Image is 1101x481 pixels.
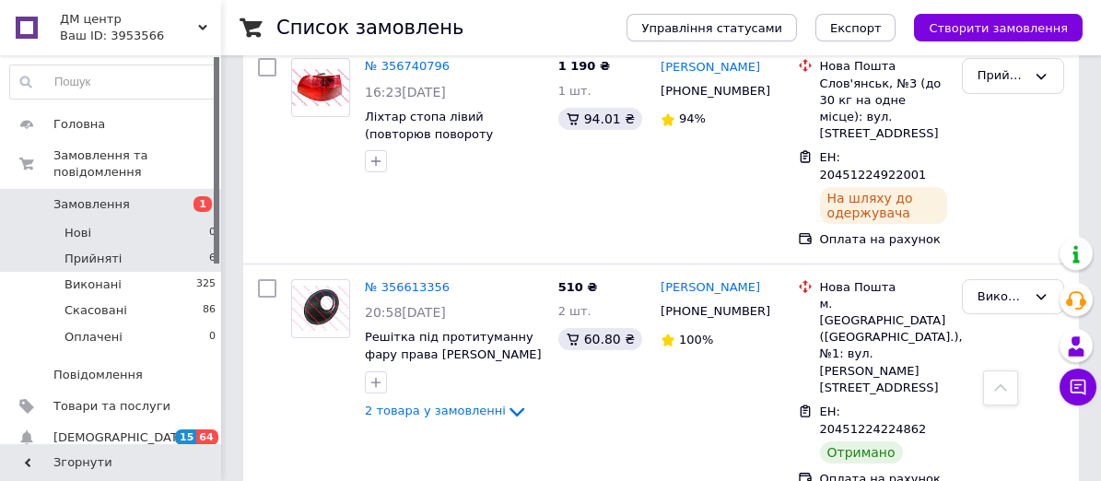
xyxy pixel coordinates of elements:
a: Фото товару [291,279,350,338]
span: 94% [679,111,706,125]
span: Прийняті [64,251,122,267]
input: Пошук [10,65,217,99]
button: Експорт [815,14,896,41]
div: Прийнято [978,66,1026,86]
div: Отримано [820,441,903,463]
span: Повідомлення [53,367,143,383]
a: [PERSON_NAME] [661,279,760,297]
span: 20:58[DATE] [365,305,446,320]
div: 94.01 ₴ [558,108,642,130]
div: Нова Пошта [820,58,947,75]
div: Виконано [978,287,1026,307]
button: Управління статусами [627,14,797,41]
span: Замовлення та повідомлення [53,147,221,181]
a: № 356740796 [365,59,450,73]
span: 325 [196,276,216,293]
span: Товари та послуги [53,398,170,415]
span: 1 шт. [558,84,591,98]
span: ДМ центр [60,11,198,28]
span: 6 [209,251,216,267]
span: Скасовані [64,302,127,319]
span: 1 190 ₴ [558,59,610,73]
span: 0 [209,225,216,241]
div: [PHONE_NUMBER] [657,299,768,323]
span: Експорт [830,21,882,35]
a: Фото товару [291,58,350,117]
span: 16:23[DATE] [365,85,446,100]
span: Управління статусами [641,21,782,35]
a: № 356613356 [365,280,450,294]
button: Чат з покупцем [1060,369,1096,405]
span: 100% [679,333,713,346]
div: Ваш ID: 3953566 [60,28,221,44]
a: Решітка під протитуманну фару права [PERSON_NAME] [DATE]-[DATE] (з отвором), Виробник: AYHANPLAST... [365,330,542,412]
span: Оплачені [64,329,123,346]
a: Створити замовлення [896,20,1083,34]
a: 2 товара у замовленні [365,404,528,417]
span: Нові [64,225,91,241]
h1: Список замовлень [276,17,463,39]
span: ЕН: 20451224922001 [820,150,927,182]
span: 64 [196,429,217,445]
span: 2 товара у замовленні [365,404,506,417]
a: Ліхтар стопа лівий (повторюв повороту червон) [PERSON_NAME] [DATE]-[DATE] Виробник CERKEG, [GEOGR... [365,110,527,226]
div: На шляху до одержувача [820,187,947,224]
span: [DEMOGRAPHIC_DATA] [53,429,190,446]
span: ЕН: 20451224224862 [820,405,927,436]
span: Створити замовлення [929,21,1068,35]
div: 60.80 ₴ [558,328,642,350]
div: Оплата на рахунок [820,231,947,248]
span: 1 [193,196,212,212]
span: Виконані [64,276,122,293]
span: 2 шт. [558,304,591,318]
a: [PERSON_NAME] [661,59,760,76]
span: Замовлення [53,196,130,213]
div: Слов'янськ, №3 (до 30 кг на одне місце): вул. [STREET_ADDRESS] [820,76,947,143]
div: [PHONE_NUMBER] [657,79,768,103]
span: Головна [53,116,105,133]
span: 0 [209,329,216,346]
div: Нова Пошта [820,279,947,296]
span: 86 [203,302,216,319]
img: Фото товару [292,286,349,330]
span: 15 [175,429,196,445]
button: Створити замовлення [914,14,1083,41]
div: м. [GEOGRAPHIC_DATA] ([GEOGRAPHIC_DATA].), №1: вул. [PERSON_NAME][STREET_ADDRESS] [820,296,947,396]
img: Фото товару [292,69,349,106]
span: 510 ₴ [558,280,598,294]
